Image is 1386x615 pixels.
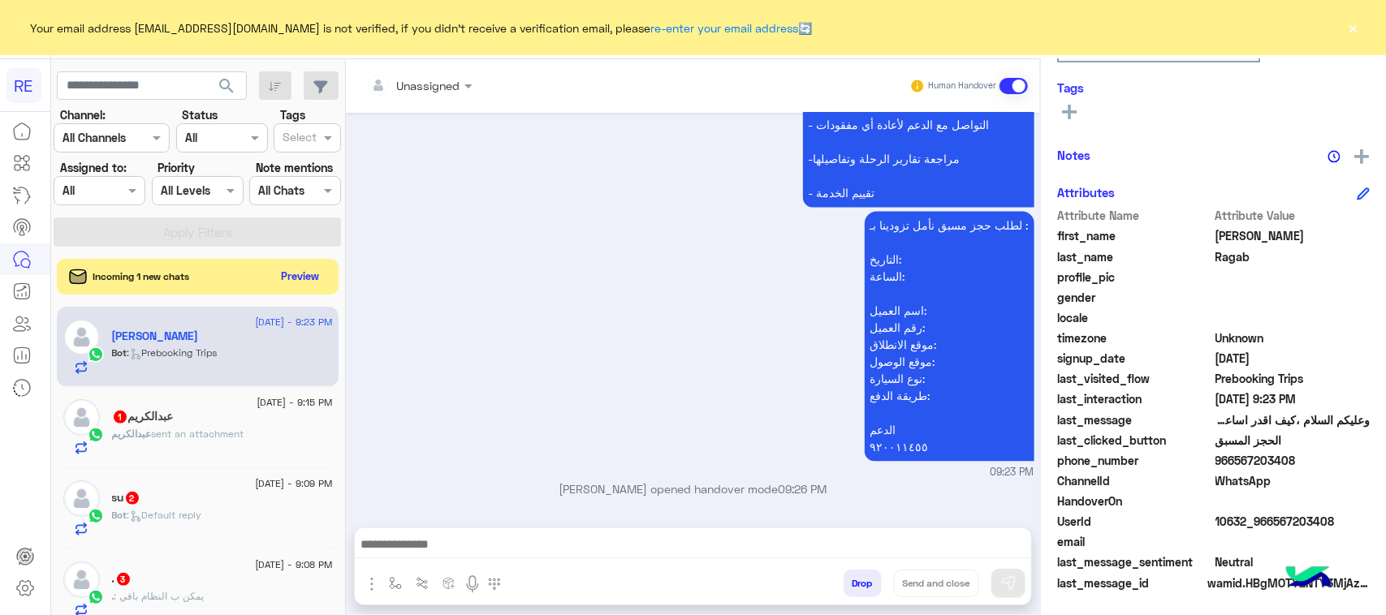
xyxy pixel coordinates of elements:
span: [DATE] - 9:09 PM [255,476,332,491]
img: WhatsApp [88,427,104,443]
span: : Prebooking Trips [127,346,218,359]
img: send attachment [362,574,382,594]
span: Ragab [1215,248,1371,265]
span: : Default reply [127,509,202,521]
img: make a call [488,578,501,591]
h5: Ahmed Ragab [112,329,199,343]
img: send voice note [463,574,482,594]
span: last_message [1057,411,1212,428]
div: RE [6,68,41,103]
span: Incoming 1 new chats [93,269,190,284]
span: يمكن ب النظام باقي [114,590,205,602]
span: 2025-08-17T18:23:16.26Z [1215,350,1371,367]
span: search [217,76,236,96]
span: 966567203408 [1215,452,1371,469]
button: Trigger scenario [409,570,436,596]
span: 2025-08-17T18:23:55.908Z [1215,390,1371,407]
div: Select [280,128,317,149]
span: null [1215,289,1371,306]
img: defaultAdmin.png [63,561,100,598]
span: UserId [1057,513,1212,530]
img: notes [1328,150,1341,163]
span: signup_date [1057,350,1212,367]
span: 0 [1215,553,1371,570]
button: Apply Filters [54,217,341,247]
label: Priority [158,159,195,176]
span: Your email address [EMAIL_ADDRESS][DOMAIN_NAME] is not verified, if you didn't receive a verifica... [31,19,813,37]
span: وعليكم السلام ،كيف اقدر اساعدك [1215,411,1371,428]
span: last_message_id [1057,574,1204,591]
h5: . [112,572,132,586]
span: last_visited_flow [1057,370,1212,387]
span: HandoverOn [1057,492,1212,510]
h6: Attributes [1057,185,1115,200]
button: Drop [844,570,882,597]
span: 3 [117,573,130,586]
span: last_message_sentiment [1057,553,1212,570]
span: null [1215,492,1371,510]
button: × [1345,19,1362,36]
img: hulul-logo.png [1280,550,1337,607]
label: Tags [280,106,305,123]
span: last_name [1057,248,1212,265]
img: select flow [389,577,402,590]
span: Prebooking Trips [1215,370,1371,387]
img: defaultAdmin.png [63,319,100,355]
span: last_clicked_button [1057,432,1212,449]
span: Ahmed [1215,227,1371,244]
img: Trigger scenario [416,577,429,590]
span: locale [1057,309,1212,326]
p: 17/8/2025, 9:23 PM [865,212,1034,462]
span: عبدالكريم [112,428,152,440]
span: 1 [114,411,127,424]
h6: Notes [1057,148,1090,162]
span: 09:26 PM [779,483,827,497]
img: defaultAdmin.png [63,399,100,436]
span: sent an attachment [152,428,244,440]
span: profile_pic [1057,269,1212,286]
h5: su [112,491,140,505]
span: gender [1057,289,1212,306]
button: search [207,71,247,106]
small: Human Handover [928,80,996,92]
span: [DATE] - 9:08 PM [255,557,332,572]
span: first_name [1057,227,1212,244]
span: 10632_966567203408 [1215,513,1371,530]
label: Status [182,106,218,123]
span: wamid.HBgMOTY2NTY3MjAzNDA4FQIAEhggNTZENkE3NjQwNDMzMjdDNkVDREJDMkI5MTAxMUFEMjUA [1207,574,1370,591]
span: email [1057,533,1212,550]
button: Send and close [894,570,979,597]
span: last_interaction [1057,390,1212,407]
span: null [1215,309,1371,326]
span: Attribute Value [1215,207,1371,224]
h5: عبدالكريم [112,410,174,424]
button: select flow [382,570,409,596]
span: timezone [1057,329,1212,346]
span: ChannelId [1057,472,1212,489]
button: Preview [274,264,326,288]
span: Attribute Name [1057,207,1212,224]
span: Unknown [1215,329,1371,346]
h6: Tags [1057,80,1370,95]
span: phone_number [1057,452,1212,469]
span: Bot [112,346,127,359]
a: re-enter your email address [651,21,799,35]
span: [DATE] - 9:15 PM [257,395,332,410]
img: WhatsApp [88,508,104,524]
span: 09:23 PM [991,466,1034,481]
label: Channel: [60,106,106,123]
span: الحجز المسبق [1215,432,1371,449]
label: Assigned to: [60,159,127,176]
span: 2 [126,492,139,505]
span: null [1215,533,1371,550]
img: WhatsApp [88,346,104,363]
span: 2 [1215,472,1371,489]
img: defaultAdmin.png [63,480,100,517]
img: create order [443,577,456,590]
span: . [112,590,114,602]
p: [PERSON_NAME] opened handover mode [352,481,1034,498]
span: Bot [112,509,127,521]
span: [DATE] - 9:23 PM [255,315,332,329]
label: Note mentions [256,159,333,176]
img: send message [1000,575,1017,591]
